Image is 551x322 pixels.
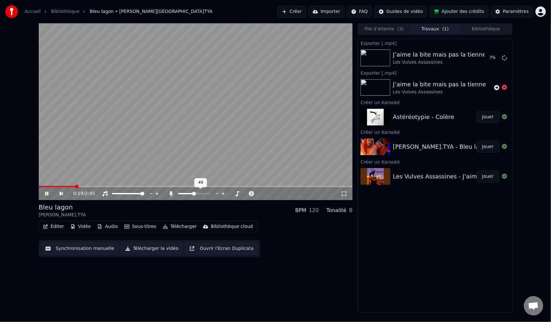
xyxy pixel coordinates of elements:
[393,89,486,95] div: Les Vulves Assassines
[39,203,86,212] div: Bleu lagon
[393,142,490,151] div: [PERSON_NAME].TYA - Bleu lagon
[85,190,95,197] span: 2:45
[349,207,352,214] div: B
[41,243,119,254] button: Synchronisation manuelle
[477,141,499,153] button: Jouer
[491,6,533,17] button: Paramètres
[278,6,306,17] button: Créer
[327,207,347,214] div: Tonalité
[461,25,512,34] button: Bibliothèque
[295,207,306,214] div: BPM
[393,113,454,122] div: Astéréotypie - Colère
[121,243,183,254] button: Télécharger la vidéo
[393,59,486,66] div: Les Vulves Assassines
[211,223,253,230] div: Bibliothèque cloud
[194,178,207,187] div: 49
[524,296,543,316] div: Ouvrir le chat
[95,222,120,231] button: Audio
[51,8,79,15] a: Bibliothèque
[477,171,499,182] button: Jouer
[73,190,89,197] div: /
[442,26,449,32] span: ( 1 )
[490,55,499,60] div: 7 %
[410,25,461,34] button: Travaux
[430,6,488,17] button: Ajouter des crédits
[477,111,499,123] button: Jouer
[358,69,512,77] div: Exporter [.mp4]
[358,39,512,47] div: Exporter [.mp4]
[40,222,66,231] button: Éditer
[160,222,199,231] button: Télécharger
[25,8,41,15] a: Accueil
[347,6,372,17] button: FAQ
[503,8,529,15] div: Paramètres
[397,26,404,32] span: ( 3 )
[185,243,258,254] button: Ouvrir l'Ecran Duplicata
[393,50,486,59] div: J’aime la bite mais pas la tienne
[90,8,212,15] span: Bleu lagon • [PERSON_NAME][GEOGRAPHIC_DATA]TYA
[122,222,159,231] button: Sous-titres
[309,207,319,214] div: 120
[358,158,512,166] div: Créer un Karaoké
[5,5,18,18] img: youka
[39,212,86,218] div: [PERSON_NAME].TYA
[68,222,93,231] button: Vidéo
[359,25,410,34] button: File d'attente
[374,6,427,17] button: Guides de vidéo
[358,128,512,136] div: Créer un Karaoké
[309,6,344,17] button: Importer
[25,8,213,15] nav: breadcrumb
[358,98,512,106] div: Créer un Karaoké
[393,80,486,89] div: J’aime la bite mais pas la tienne
[73,190,83,197] span: 0:19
